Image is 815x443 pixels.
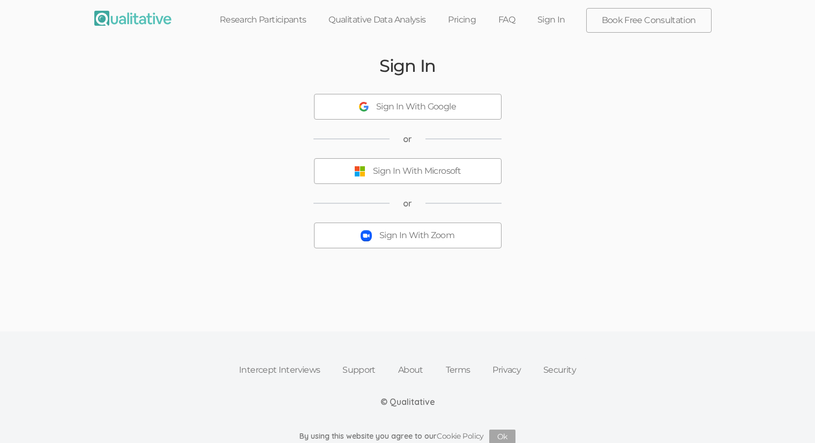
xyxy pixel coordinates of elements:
[380,396,435,408] div: © Qualitative
[587,9,711,32] a: Book Free Consultation
[359,102,369,112] img: Sign In With Google
[208,8,318,32] a: Research Participants
[354,166,365,177] img: Sign In With Microsoft
[387,358,435,382] a: About
[94,11,171,26] img: Qualitative
[403,197,412,210] span: or
[314,94,502,120] button: Sign In With Google
[437,431,484,441] a: Cookie Policy
[403,133,412,145] span: or
[379,56,436,75] h2: Sign In
[228,358,331,382] a: Intercept Interviews
[532,358,587,382] a: Security
[487,8,526,32] a: FAQ
[481,358,532,382] a: Privacy
[331,358,387,382] a: Support
[361,230,372,241] img: Sign In With Zoom
[526,8,577,32] a: Sign In
[314,223,502,248] button: Sign In With Zoom
[317,8,437,32] a: Qualitative Data Analysis
[373,165,461,178] div: Sign In With Microsoft
[376,101,456,113] div: Sign In With Google
[379,230,454,242] div: Sign In With Zoom
[314,158,502,184] button: Sign In With Microsoft
[435,358,482,382] a: Terms
[437,8,487,32] a: Pricing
